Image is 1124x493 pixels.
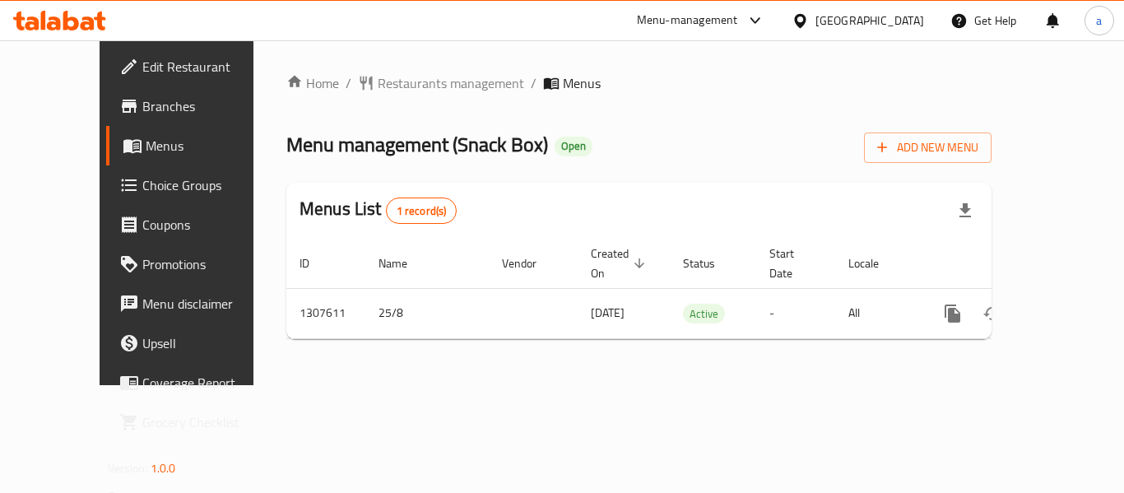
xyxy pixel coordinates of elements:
[106,244,287,284] a: Promotions
[142,175,274,195] span: Choice Groups
[346,73,351,93] li: /
[286,73,992,93] nav: breadcrumb
[106,47,287,86] a: Edit Restaurant
[106,165,287,205] a: Choice Groups
[286,126,548,163] span: Menu management ( Snack Box )
[142,254,274,274] span: Promotions
[531,73,536,93] li: /
[300,253,331,273] span: ID
[683,305,725,323] span: Active
[756,288,835,338] td: -
[106,284,287,323] a: Menu disclaimer
[106,205,287,244] a: Coupons
[108,458,148,479] span: Version:
[555,137,592,156] div: Open
[683,253,736,273] span: Status
[142,294,274,314] span: Menu disclaimer
[1096,12,1102,30] span: a
[106,126,287,165] a: Menus
[563,73,601,93] span: Menus
[637,11,738,30] div: Menu-management
[815,12,924,30] div: [GEOGRAPHIC_DATA]
[502,253,558,273] span: Vendor
[933,294,973,333] button: more
[142,57,274,77] span: Edit Restaurant
[386,198,457,224] div: Total records count
[945,191,985,230] div: Export file
[106,363,287,402] a: Coverage Report
[142,215,274,235] span: Coupons
[300,197,457,224] h2: Menus List
[877,137,978,158] span: Add New Menu
[142,333,274,353] span: Upsell
[920,239,1104,289] th: Actions
[379,253,429,273] span: Name
[142,412,274,432] span: Grocery Checklist
[973,294,1012,333] button: Change Status
[286,288,365,338] td: 1307611
[358,73,524,93] a: Restaurants management
[835,288,920,338] td: All
[151,458,176,479] span: 1.0.0
[142,96,274,116] span: Branches
[864,133,992,163] button: Add New Menu
[142,373,274,393] span: Coverage Report
[555,139,592,153] span: Open
[146,136,274,156] span: Menus
[591,302,625,323] span: [DATE]
[365,288,489,338] td: 25/8
[683,304,725,323] div: Active
[591,244,650,283] span: Created On
[848,253,900,273] span: Locale
[769,244,815,283] span: Start Date
[106,86,287,126] a: Branches
[106,323,287,363] a: Upsell
[378,73,524,93] span: Restaurants management
[387,203,457,219] span: 1 record(s)
[106,402,287,442] a: Grocery Checklist
[286,73,339,93] a: Home
[286,239,1104,339] table: enhanced table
